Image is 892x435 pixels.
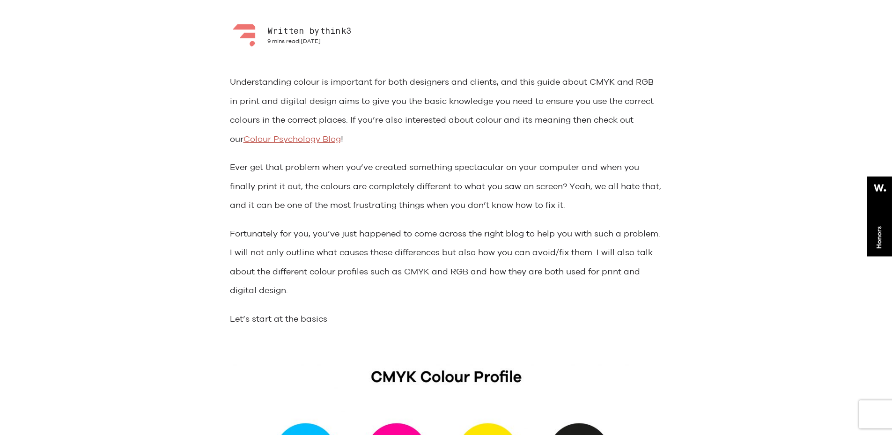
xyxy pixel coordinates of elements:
[243,134,341,144] a: Colour Psychology Blog
[267,38,352,45] div: |
[230,158,663,215] p: Ever get that problem when you’ve created something spectacular on your computer and when you fin...
[230,21,258,49] img: Author: think3
[230,73,663,148] p: Understanding colour is important for both designers and clients, and this guide about CMYK and R...
[230,310,663,329] p: Let’s start at the basics
[267,38,299,44] span: 9 mins read
[320,27,352,36] span: think3
[230,224,663,300] p: Fortunately for you, you’ve just happened to come across the right blog to help you with such a p...
[267,26,352,37] h3: Written by
[301,38,321,44] span: [DATE]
